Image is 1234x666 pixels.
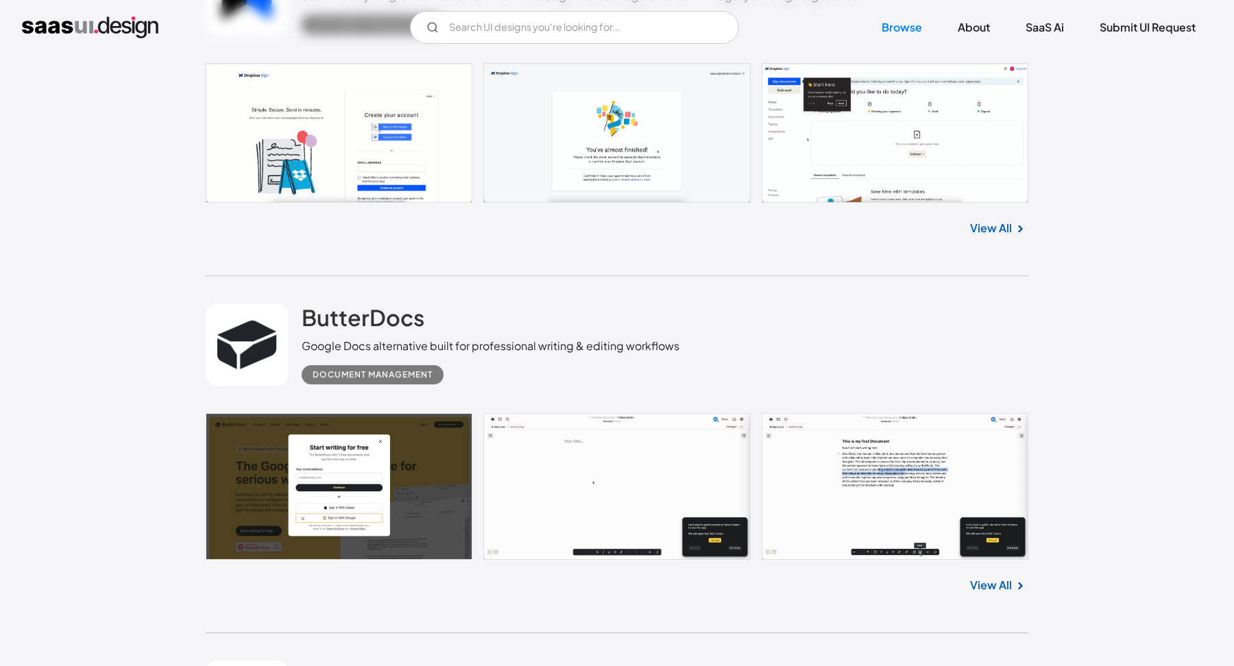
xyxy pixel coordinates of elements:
div: Google Docs alternative built for professional writing & editing workflows [302,338,679,354]
a: home [22,16,158,38]
a: SaaS Ai [1009,12,1080,42]
div: Document Management [313,367,433,383]
a: View All [970,220,1012,236]
a: About [941,12,1006,42]
a: Browse [865,12,939,42]
form: Email Form [410,11,739,44]
a: View All [970,577,1012,593]
input: Search UI designs you're looking for... [410,11,739,44]
a: Submit UI Request [1083,12,1212,42]
a: ButterDocs [302,304,424,338]
h2: ButterDocs [302,304,424,331]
